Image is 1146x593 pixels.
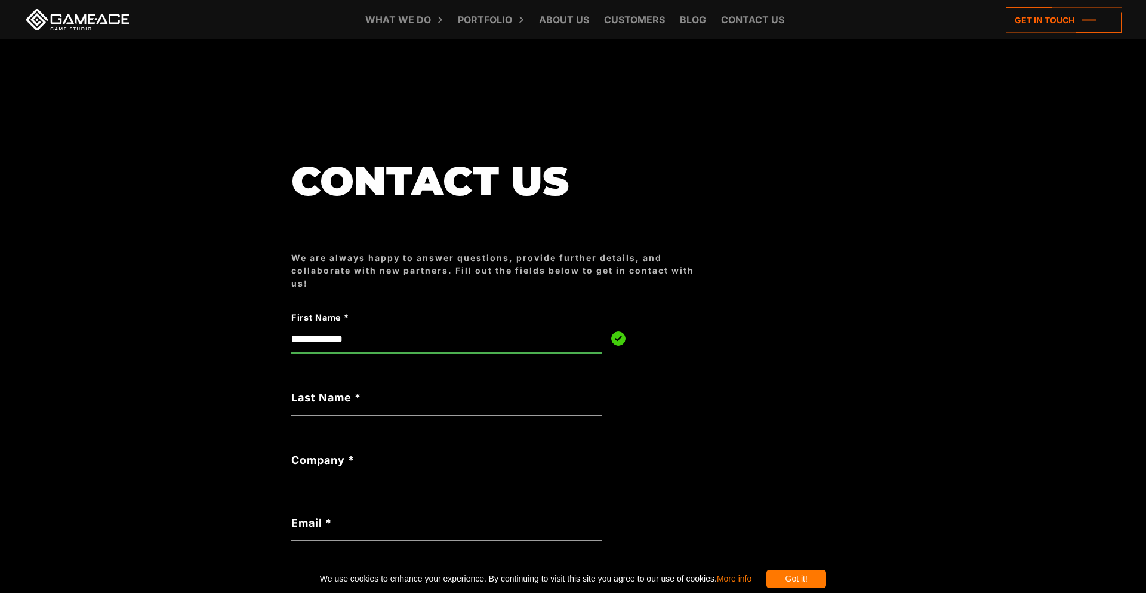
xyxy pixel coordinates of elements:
[291,159,709,204] h1: Contact us
[291,251,709,290] div: We are always happy to answer questions, provide further details, and collaborate with new partne...
[291,515,602,531] label: Email *
[291,311,540,324] label: First Name *
[320,570,751,588] span: We use cookies to enhance your experience. By continuing to visit this site you agree to our use ...
[717,574,751,583] a: More info
[291,452,602,468] label: Company *
[1006,7,1122,33] a: Get in touch
[291,389,602,405] label: Last Name *
[766,570,826,588] div: Got it!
